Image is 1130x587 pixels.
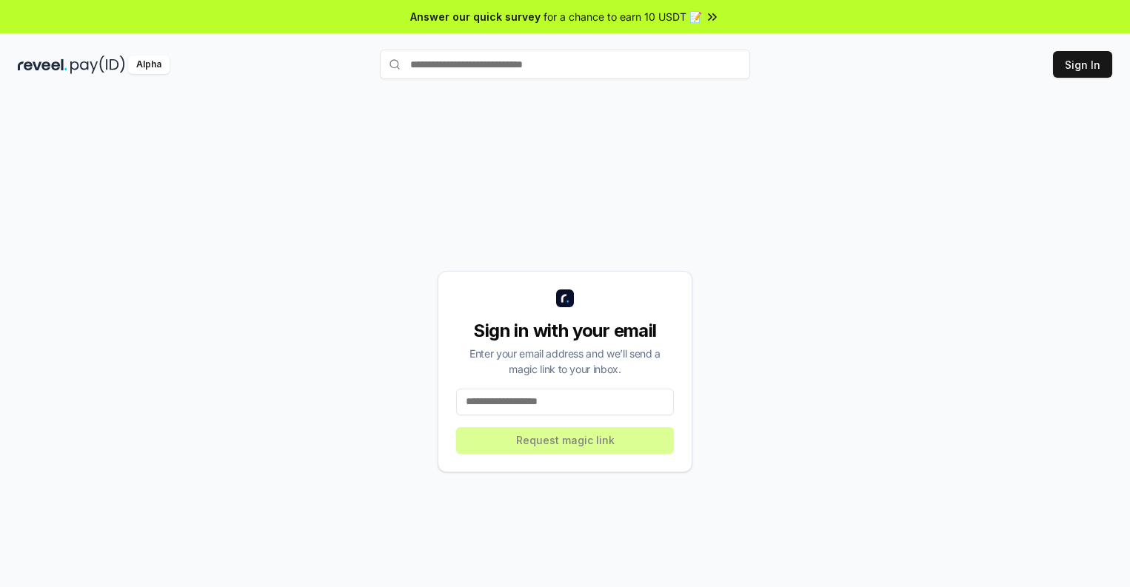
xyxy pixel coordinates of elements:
[410,9,541,24] span: Answer our quick survey
[544,9,702,24] span: for a chance to earn 10 USDT 📝
[1053,51,1112,78] button: Sign In
[18,56,67,74] img: reveel_dark
[456,319,674,343] div: Sign in with your email
[556,289,574,307] img: logo_small
[70,56,125,74] img: pay_id
[128,56,170,74] div: Alpha
[456,346,674,377] div: Enter your email address and we’ll send a magic link to your inbox.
